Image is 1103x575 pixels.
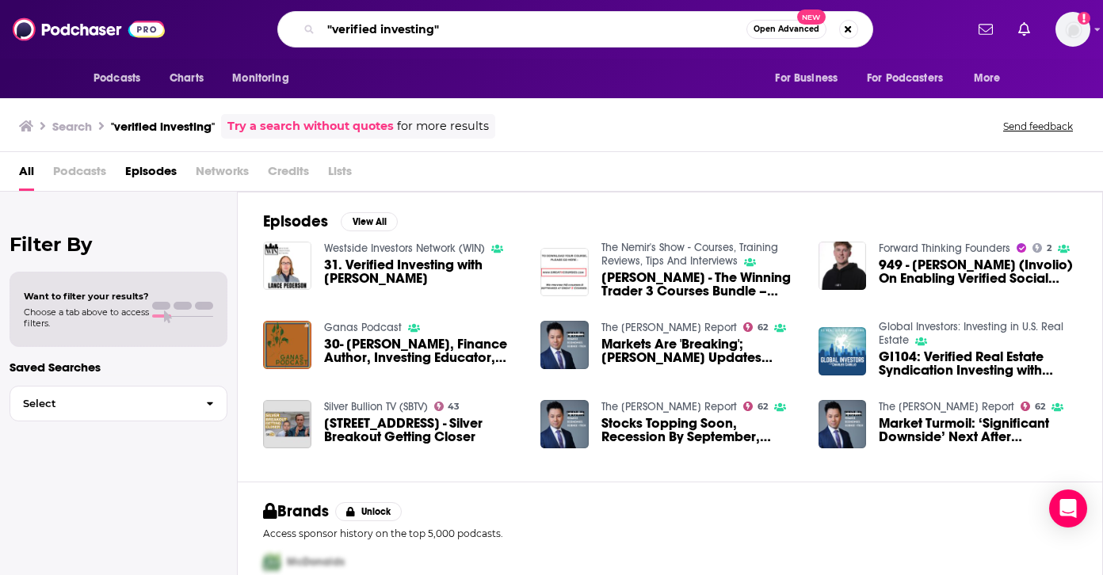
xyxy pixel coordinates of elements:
a: EpisodesView All [263,211,398,231]
img: GI104: Verified Real Estate Syndication Investing with Lance Pederson [819,327,867,375]
img: Stocks Topping Soon, Recession By September, Economy Slowing ‘Quickly’ | Gareth Soloway [540,400,589,448]
a: All [19,158,34,191]
h3: "verified investing" [111,119,215,134]
a: Show notifications dropdown [1012,16,1036,43]
span: 30- [PERSON_NAME], Finance Author, Investing Educator, VERIFIED Instagrammer [324,337,522,364]
img: 31. Verified Investing with Lance Pederson [263,242,311,290]
span: 62 [758,324,768,331]
a: 315 Pro Trader Dr. B. - Silver Breakout Getting Closer [324,417,522,444]
span: Market Turmoil: ‘Significant Downside’ Next After Breakdown | [PERSON_NAME] [879,417,1077,444]
span: Logged in as jgoldielocks [1055,12,1090,47]
a: 62 [743,322,768,332]
h2: Filter By [10,233,227,256]
a: Ganas Podcast [324,321,402,334]
span: [PERSON_NAME] - The Winning Trader 3 Courses Bundle – Download Verified Investing Education [601,271,800,298]
a: Gareth Soloway - The Winning Trader 3 Courses Bundle – Download Verified Investing Education [601,271,800,298]
a: The David Lin Report [601,321,737,334]
button: Unlock [335,502,403,521]
button: Show profile menu [1055,12,1090,47]
img: Markets Are 'Breaking'; Gareth Soloway Updates Outlook For Bitcoin, Stocks, Economy [540,321,589,369]
button: open menu [963,63,1021,93]
span: 2 [1047,245,1051,252]
span: Podcasts [53,158,106,191]
img: 315 Pro Trader Dr. B. - Silver Breakout Getting Closer [263,400,311,448]
p: Access sponsor history on the top 5,000 podcasts. [263,527,1077,539]
a: Episodes [125,158,177,191]
h3: Search [52,119,92,134]
img: 30- Kevin L. Matthews II, Finance Author, Investing Educator, VERIFIED Instagrammer [263,321,311,369]
span: McDonalds [287,555,345,569]
a: Westside Investors Network (WIN) [324,242,485,255]
span: 31. Verified Investing with [PERSON_NAME] [324,258,522,285]
span: Want to filter your results? [24,291,149,302]
a: 2 [1032,243,1051,253]
button: View All [341,212,398,231]
span: 62 [758,403,768,410]
button: open menu [82,63,161,93]
a: The Nemir's Show - Courses, Training Reviews, Tips And Interviews [601,241,778,268]
span: Monitoring [232,67,288,89]
span: Networks [196,158,249,191]
img: Podchaser - Follow, Share and Rate Podcasts [13,14,165,44]
a: 62 [743,402,768,411]
a: The David Lin Report [879,400,1014,413]
a: Global Investors: Investing in U.S. Real Estate [879,320,1063,347]
img: User Profile [1055,12,1090,47]
span: for more results [397,117,489,135]
a: Try a search without quotes [227,117,394,135]
svg: Add a profile image [1078,12,1090,25]
span: Open Advanced [754,25,819,33]
span: For Business [775,67,838,89]
span: Lists [328,158,352,191]
a: Market Turmoil: ‘Significant Downside’ Next After Breakdown | Gareth Soloway [879,417,1077,444]
span: Select [10,398,193,409]
a: GI104: Verified Real Estate Syndication Investing with Lance Pederson [879,350,1077,377]
span: 949 - [PERSON_NAME] (Involio) On Enabling Verified Social Investing [879,258,1077,285]
a: Stocks Topping Soon, Recession By September, Economy Slowing ‘Quickly’ | Gareth Soloway [601,417,800,444]
h2: Episodes [263,211,328,231]
button: Open AdvancedNew [746,20,826,39]
a: Forward Thinking Founders [879,242,1010,255]
span: Choose a tab above to access filters. [24,307,149,329]
span: Credits [268,158,309,191]
a: 30- Kevin L. Matthews II, Finance Author, Investing Educator, VERIFIED Instagrammer [324,337,522,364]
span: 62 [1035,403,1045,410]
img: Market Turmoil: ‘Significant Downside’ Next After Breakdown | Gareth Soloway [819,400,867,448]
img: 949 - Ryan Pace (Involio) On Enabling Verified Social Investing [819,242,867,290]
button: open menu [764,63,857,93]
span: Charts [170,67,204,89]
p: Saved Searches [10,360,227,375]
span: For Podcasters [867,67,943,89]
button: open menu [857,63,966,93]
a: Show notifications dropdown [972,16,999,43]
a: Charts [159,63,213,93]
span: Stocks Topping Soon, Recession By September, Economy Slowing ‘Quickly’ | [PERSON_NAME] [601,417,800,444]
span: Podcasts [94,67,140,89]
a: 31. Verified Investing with Lance Pederson [324,258,522,285]
span: New [797,10,826,25]
a: The David Lin Report [601,400,737,413]
button: Send feedback [998,120,1078,133]
span: Markets Are 'Breaking'; [PERSON_NAME] Updates Outlook For Bitcoin, Stocks, Economy [601,337,800,364]
button: Select [10,386,227,421]
span: [STREET_ADDRESS] - Silver Breakout Getting Closer [324,417,522,444]
a: Silver Bullion TV (SBTV) [324,400,428,413]
a: 62 [1021,402,1045,411]
a: Markets Are 'Breaking'; Gareth Soloway Updates Outlook For Bitcoin, Stocks, Economy [601,337,800,364]
input: Search podcasts, credits, & more... [321,17,746,42]
h2: Brands [263,501,329,521]
button: open menu [221,63,309,93]
span: 43 [448,403,460,410]
img: Gareth Soloway - The Winning Trader 3 Courses Bundle – Download Verified Investing Education [540,248,589,296]
a: 949 - Ryan Pace (Involio) On Enabling Verified Social Investing [879,258,1077,285]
